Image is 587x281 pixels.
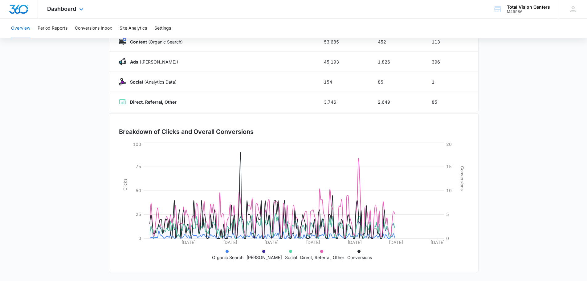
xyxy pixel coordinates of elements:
[306,240,320,245] tspan: [DATE]
[316,52,370,72] td: 45,193
[38,19,67,38] button: Period Reports
[120,19,147,38] button: Site Analytics
[285,254,297,261] p: Social
[316,72,370,92] td: 154
[424,92,478,112] td: 85
[11,19,30,38] button: Overview
[347,254,372,261] p: Conversions
[136,188,141,193] tspan: 50
[370,32,424,52] td: 452
[430,240,445,245] tspan: [DATE]
[133,142,141,147] tspan: 100
[446,236,449,241] tspan: 0
[47,6,76,12] span: Dashboard
[138,236,141,241] tspan: 0
[389,240,403,245] tspan: [DATE]
[75,19,112,38] button: Conversions Inbox
[507,5,550,10] div: account name
[119,58,126,65] img: Ads
[300,254,344,261] p: Direct, Referral, Other
[247,254,282,261] p: [PERSON_NAME]
[446,212,449,217] tspan: 5
[122,179,127,191] tspan: Clicks
[446,188,452,193] tspan: 10
[212,254,243,261] p: Organic Search
[424,72,478,92] td: 1
[154,19,171,38] button: Settings
[316,32,370,52] td: 53,685
[507,10,550,14] div: account id
[370,72,424,92] td: 85
[130,59,138,64] strong: Ads
[264,240,279,245] tspan: [DATE]
[446,142,452,147] tspan: 20
[126,39,183,45] p: (Organic Search)
[136,164,141,169] tspan: 75
[370,52,424,72] td: 1,826
[130,79,143,85] strong: Social
[370,92,424,112] td: 2,649
[119,78,126,85] img: Social
[460,166,465,191] tspan: Conversions
[424,32,478,52] td: 113
[446,164,452,169] tspan: 15
[223,240,237,245] tspan: [DATE]
[424,52,478,72] td: 396
[119,127,254,136] h3: Breakdown of Clicks and Overall Conversions
[130,99,177,105] strong: Direct, Referral, Other
[126,79,177,85] p: (Analytics Data)
[347,240,361,245] tspan: [DATE]
[181,240,196,245] tspan: [DATE]
[136,212,141,217] tspan: 25
[130,39,147,44] strong: Content
[316,92,370,112] td: 3,746
[119,38,126,45] img: Content
[126,59,178,65] p: ([PERSON_NAME])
